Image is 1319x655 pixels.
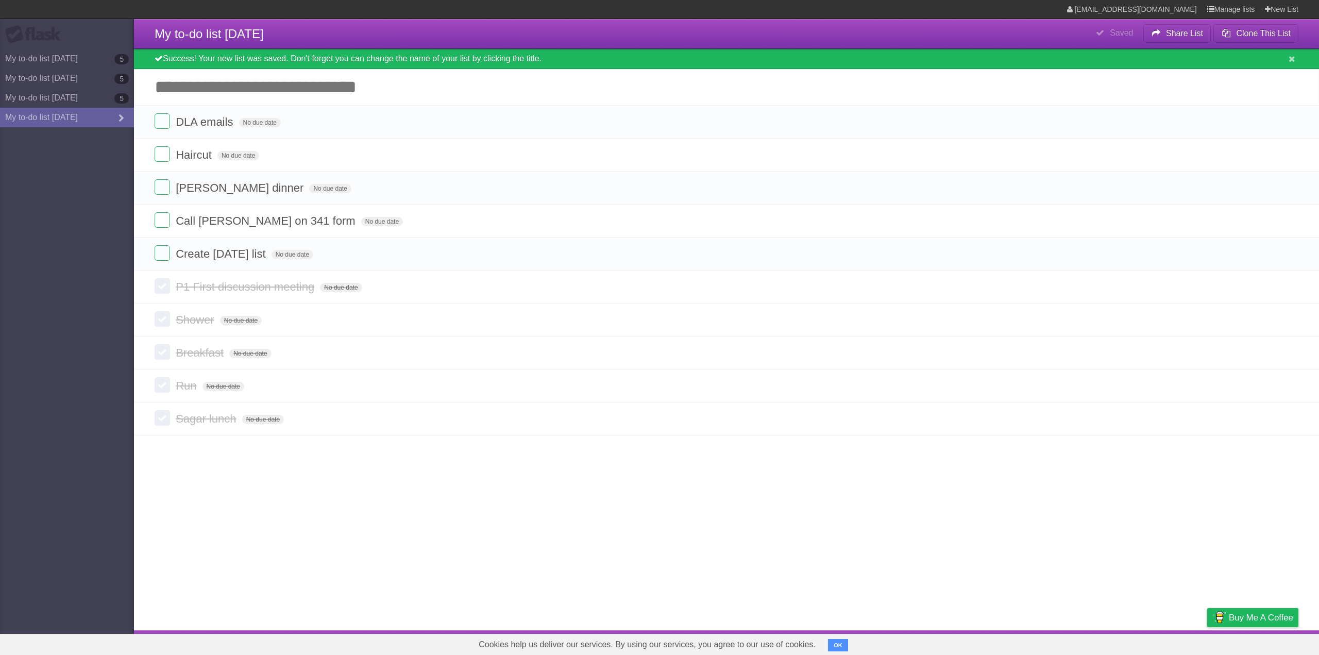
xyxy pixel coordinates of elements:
[176,346,226,359] span: Breakfast
[176,412,239,425] span: Sagar lunch
[1110,28,1133,37] b: Saved
[239,118,281,127] span: No due date
[176,181,306,194] span: [PERSON_NAME] dinner
[176,379,199,392] span: Run
[1207,608,1298,627] a: Buy me a coffee
[1104,633,1146,652] a: Developers
[114,54,129,64] b: 5
[155,27,264,41] span: My to-do list [DATE]
[176,280,317,293] span: P1 First discussion meeting
[1070,633,1092,652] a: About
[176,247,268,260] span: Create [DATE] list
[155,410,170,426] label: Done
[5,25,67,44] div: Flask
[114,93,129,104] b: 5
[155,311,170,327] label: Done
[155,113,170,129] label: Done
[155,377,170,393] label: Done
[202,382,244,391] span: No due date
[217,151,259,160] span: No due date
[309,184,351,193] span: No due date
[155,278,170,294] label: Done
[114,74,129,84] b: 5
[134,49,1319,69] div: Success! Your new list was saved. Don't forget you can change the name of your list by clicking t...
[320,283,362,292] span: No due date
[828,639,848,651] button: OK
[155,212,170,228] label: Done
[1166,29,1203,38] b: Share List
[229,349,271,358] span: No due date
[1236,29,1291,38] b: Clone This List
[1212,609,1226,626] img: Buy me a coffee
[242,415,284,424] span: No due date
[1233,633,1298,652] a: Suggest a feature
[176,115,235,128] span: DLA emails
[220,316,262,325] span: No due date
[155,146,170,162] label: Done
[1213,24,1298,43] button: Clone This List
[176,214,358,227] span: Call [PERSON_NAME] on 341 form
[155,344,170,360] label: Done
[1159,633,1181,652] a: Terms
[155,245,170,261] label: Done
[468,634,826,655] span: Cookies help us deliver our services. By using our services, you agree to our use of cookies.
[176,148,214,161] span: Haircut
[1194,633,1221,652] a: Privacy
[176,313,217,326] span: Shower
[272,250,313,259] span: No due date
[1143,24,1211,43] button: Share List
[155,179,170,195] label: Done
[361,217,403,226] span: No due date
[1229,609,1293,627] span: Buy me a coffee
